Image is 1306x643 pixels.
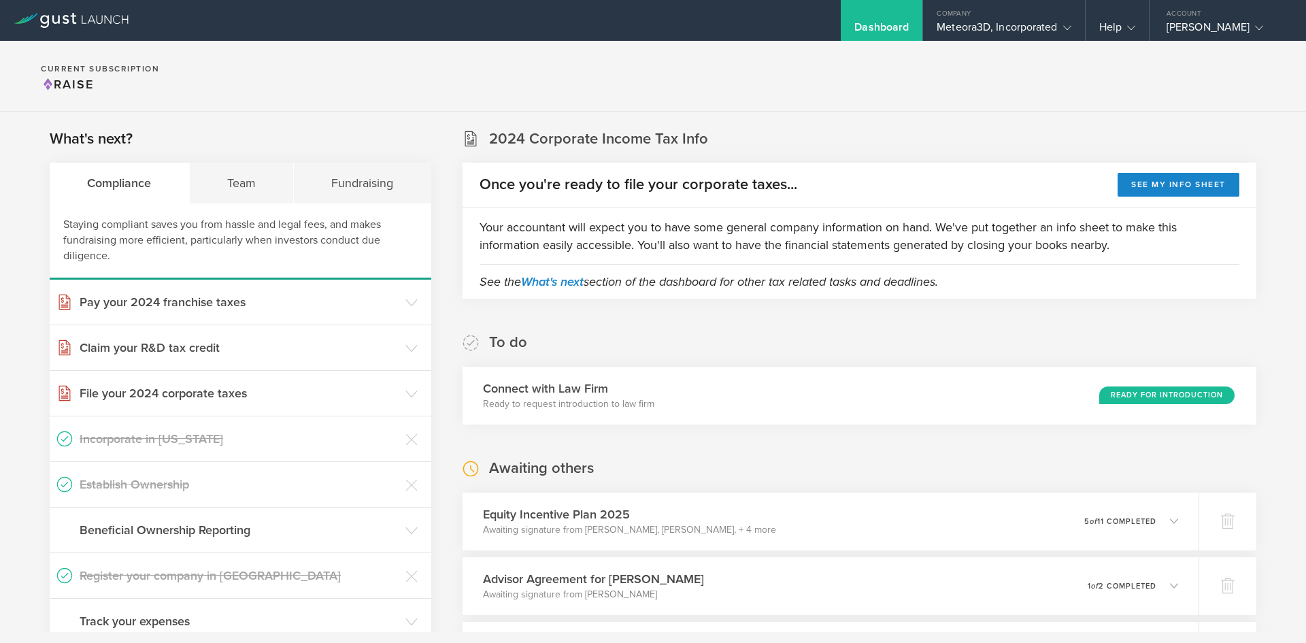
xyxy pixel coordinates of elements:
div: Connect with Law FirmReady to request introduction to law firmReady for Introduction [463,367,1256,425]
div: Staying compliant saves you from hassle and legal fees, and makes fundraising more efficient, par... [50,203,431,280]
span: Raise [41,77,94,92]
h2: Current Subscription [41,65,159,73]
div: Dashboard [854,20,909,41]
h2: To do [489,333,527,352]
h3: Advisor Agreement for [PERSON_NAME] [483,570,704,588]
h3: Incorporate in [US_STATE] [80,430,399,448]
div: Ready for Introduction [1099,386,1235,404]
h3: Pay your 2024 franchise taxes [80,293,399,311]
h3: Establish Ownership [80,476,399,493]
em: See the section of the dashboard for other tax related tasks and deadlines. [480,274,938,289]
div: Fundraising [294,163,431,203]
h3: Beneficial Ownership Reporting [80,521,399,539]
div: Compliance [50,163,190,203]
h3: Track your expenses [80,612,399,630]
h3: Claim your R&D tax credit [80,339,399,357]
h3: File your 2024 corporate taxes [80,384,399,402]
a: What's next [521,274,584,289]
p: 5 11 completed [1084,518,1156,525]
div: Meteora3D, Incorporated [937,20,1071,41]
p: Awaiting signature from [PERSON_NAME], [PERSON_NAME], + 4 more [483,523,776,537]
p: Awaiting signature from [PERSON_NAME] [483,588,704,601]
h3: Connect with Law Firm [483,380,654,397]
em: of [1091,582,1099,591]
p: 1 2 completed [1088,582,1156,590]
p: Your accountant will expect you to have some general company information on hand. We've put toget... [480,218,1239,254]
button: See my info sheet [1118,173,1239,197]
div: Team [190,163,295,203]
h3: Register your company in [GEOGRAPHIC_DATA] [80,567,399,584]
div: [PERSON_NAME] [1167,20,1282,41]
h2: 2024 Corporate Income Tax Info [489,129,708,149]
p: Ready to request introduction to law firm [483,397,654,411]
h2: Awaiting others [489,459,594,478]
em: of [1090,517,1097,526]
h3: Equity Incentive Plan 2025 [483,506,776,523]
h2: Once you're ready to file your corporate taxes... [480,175,797,195]
h2: What's next? [50,129,133,149]
div: Help [1099,20,1135,41]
